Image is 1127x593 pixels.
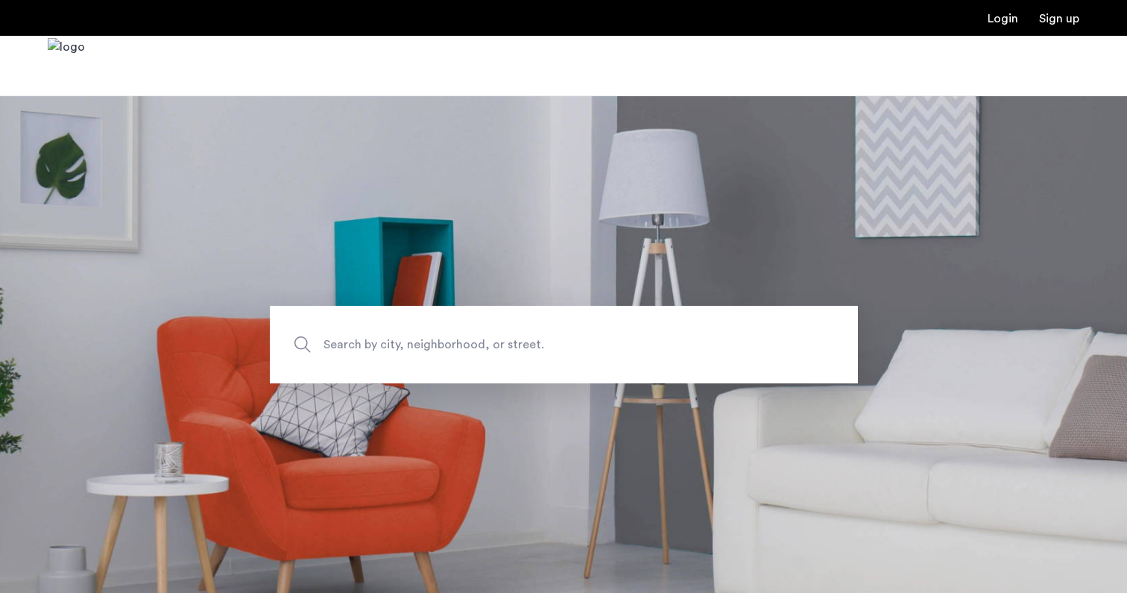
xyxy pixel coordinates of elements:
span: Search by city, neighborhood, or street. [323,334,735,354]
a: Cazamio Logo [48,38,85,94]
a: Registration [1039,13,1079,25]
input: Apartment Search [270,306,858,383]
img: logo [48,38,85,94]
a: Login [988,13,1018,25]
